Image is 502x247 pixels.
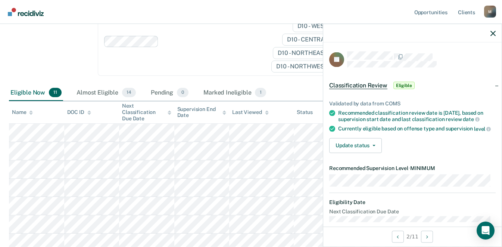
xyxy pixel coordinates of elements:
[12,109,33,115] div: Name
[329,100,496,106] div: Validated by data from COMS
[75,85,137,101] div: Almost Eligible
[202,85,268,101] div: Marked Ineligible
[122,103,171,121] div: Next Classification Due Date
[477,222,495,240] div: Open Intercom Messenger
[338,109,496,122] div: Recommended classification review date is [DATE], based on supervision start date and last classi...
[338,126,496,132] div: Currently eligible based on offense type and supervision
[297,109,313,115] div: Status
[329,208,496,214] dt: Next Classification Due Date
[255,88,266,98] span: 1
[392,231,404,243] button: Previous Opportunity
[149,85,190,101] div: Pending
[323,73,502,97] div: Classification ReviewEligible
[421,231,433,243] button: Next Opportunity
[8,8,44,16] img: Recidiviz
[484,6,496,18] button: Profile dropdown button
[474,126,491,132] span: level
[271,61,339,72] span: D10 - NORTHWEST
[293,20,339,32] span: D10 - WEST
[232,109,268,115] div: Last Viewed
[282,34,339,46] span: D10 - CENTRAL
[67,109,91,115] div: DOC ID
[49,88,62,98] span: 11
[177,106,227,119] div: Supervision End Date
[329,199,496,206] dt: Eligibility Date
[329,165,496,171] dt: Recommended Supervision Level MINIMUM
[9,85,63,101] div: Eligible Now
[122,88,136,98] span: 14
[329,81,387,89] span: Classification Review
[484,6,496,18] div: M
[393,81,415,89] span: Eligible
[463,116,479,122] span: date
[273,47,339,59] span: D10 - NORTHEAST
[177,88,188,98] span: 0
[408,165,410,171] span: •
[323,226,502,246] div: 2 / 11
[329,138,382,153] button: Update status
